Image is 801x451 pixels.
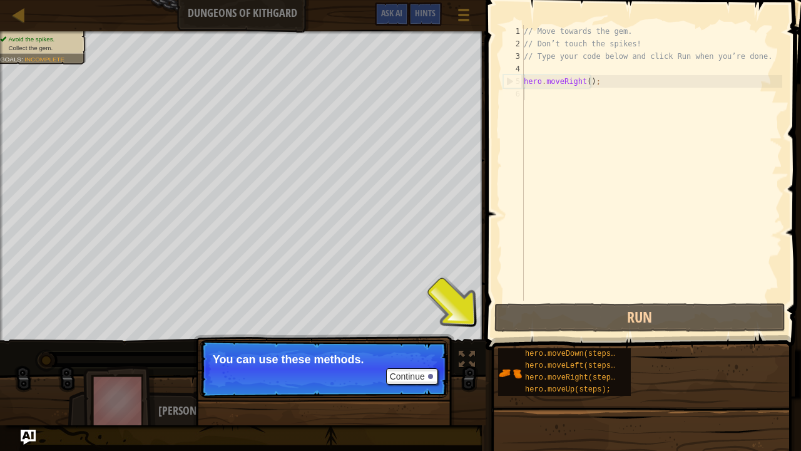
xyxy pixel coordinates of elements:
[525,361,620,370] span: hero.moveLeft(steps);
[386,368,438,385] button: Continue
[494,303,786,332] button: Run
[213,353,435,366] p: You can use these methods.
[24,56,64,63] span: Incomplete
[525,385,611,394] span: hero.moveUp(steps);
[503,25,524,38] div: 1
[448,3,479,32] button: Show game menu
[498,361,522,385] img: portrait.png
[8,36,54,43] span: Avoid the spikes.
[375,3,409,26] button: Ask AI
[415,7,436,19] span: Hints
[503,50,524,63] div: 3
[525,350,620,358] span: hero.moveDown(steps);
[503,38,524,50] div: 2
[504,75,524,88] div: 5
[503,88,524,100] div: 6
[21,56,24,63] span: :
[381,7,402,19] span: Ask AI
[503,63,524,75] div: 4
[8,44,53,51] span: Collect the gem.
[21,430,36,445] button: Ask AI
[525,373,624,382] span: hero.moveRight(steps);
